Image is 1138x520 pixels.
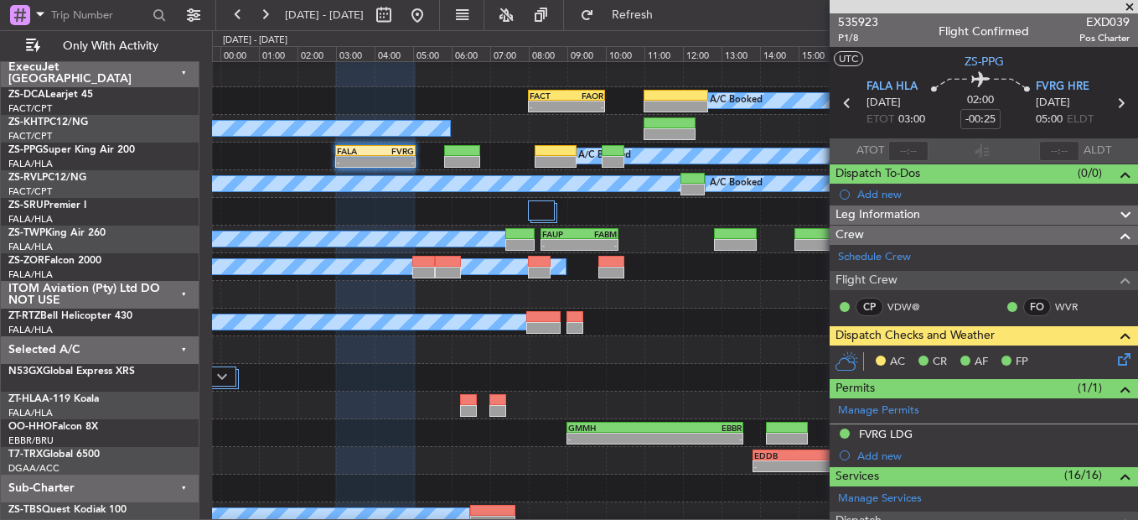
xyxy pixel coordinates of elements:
[857,449,1130,463] div: Add new
[8,407,53,419] a: FALA/HLA
[220,46,259,61] div: 00:00
[8,394,99,404] a: ZT-HLAA-119 Koala
[722,46,760,61] div: 13:00
[8,422,98,432] a: OO-HHOFalcon 8X
[967,92,994,109] span: 02:00
[8,422,52,432] span: OO-HHO
[51,3,147,28] input: Trip Number
[835,379,875,398] span: Permits
[939,23,1029,40] div: Flight Confirmed
[8,102,52,115] a: FACT/CPT
[8,268,53,281] a: FALA/HLA
[644,46,683,61] div: 11:00
[888,141,929,161] input: --:--
[542,229,579,239] div: FAUP
[597,9,668,21] span: Refresh
[542,240,579,250] div: -
[1036,112,1063,128] span: 05:00
[8,367,43,377] span: N53GX
[413,46,452,61] div: 05:00
[8,462,59,475] a: DGAA/ACC
[1067,112,1094,128] span: ELDT
[834,51,863,66] button: UTC
[1036,95,1070,112] span: [DATE]
[866,79,918,96] span: FALA HLA
[567,46,606,61] div: 09:00
[566,101,603,112] div: -
[490,46,529,61] div: 07:00
[580,229,617,239] div: FABM
[568,423,655,433] div: GMMH
[8,158,53,170] a: FALA/HLA
[336,46,375,61] div: 03:00
[835,205,920,225] span: Leg Information
[8,505,127,515] a: ZS-TBSQuest Kodiak 100
[8,117,44,127] span: ZS-KHT
[8,228,106,238] a: ZS-TWPKing Air 260
[8,367,135,377] a: N53GXGlobal Express XRS
[8,256,101,266] a: ZS-ZORFalcon 2000
[965,53,1004,70] span: ZS-PPG
[375,46,413,61] div: 04:00
[683,46,722,61] div: 12:00
[1064,466,1102,484] span: (16/16)
[259,46,297,61] div: 01:00
[838,31,878,45] span: P1/8
[760,46,799,61] div: 14:00
[337,157,375,167] div: -
[8,505,42,515] span: ZS-TBS
[1036,79,1089,96] span: FVRG HRE
[223,34,287,48] div: [DATE] - [DATE]
[8,145,135,155] a: ZS-PPGSuper King Air 200
[1079,13,1130,31] span: EXD039
[8,256,44,266] span: ZS-ZOR
[933,354,947,371] span: CR
[452,46,490,61] div: 06:00
[8,311,132,321] a: ZT-RTZBell Helicopter 430
[8,117,88,127] a: ZS-KHTPC12/NG
[8,324,53,336] a: FALA/HLA
[8,394,42,404] span: ZT-HLA
[859,427,913,441] div: FVRG LDG
[856,298,883,316] div: CP
[8,213,53,226] a: FALA/HLA
[710,171,763,196] div: A/C Booked
[835,326,995,346] span: Dispatch Checks and Weather
[866,112,894,128] span: ETOT
[838,491,922,507] a: Manage Services
[8,145,43,155] span: ZS-PPG
[856,143,884,159] span: ATOT
[606,46,644,61] div: 10:00
[8,90,93,100] a: ZS-DCALearjet 45
[285,8,364,23] span: [DATE] - [DATE]
[835,467,879,486] span: Services
[529,46,567,61] div: 08:00
[8,450,100,460] a: T7-TRXGlobal 6500
[375,157,414,167] div: -
[8,434,54,447] a: EBBR/BRU
[838,13,878,31] span: 535923
[8,200,86,211] a: ZS-SRUPremier I
[8,200,44,211] span: ZS-SRU
[754,450,883,460] div: EDDB
[838,249,911,266] a: Schedule Crew
[890,354,905,371] span: AC
[8,173,86,183] a: ZS-RVLPC12/NG
[8,130,52,143] a: FACT/CPT
[297,46,336,61] div: 02:00
[337,146,375,156] div: FALA
[8,185,52,198] a: FACT/CPT
[578,143,631,169] div: A/C Booked
[835,164,920,184] span: Dispatch To-Dos
[866,95,901,112] span: [DATE]
[655,434,742,444] div: -
[530,91,566,101] div: FACT
[835,226,864,245] span: Crew
[975,354,988,371] span: AF
[655,423,742,433] div: EBBR
[566,91,603,101] div: FAOR
[568,434,655,444] div: -
[799,46,837,61] div: 15:00
[1078,164,1102,182] span: (0/0)
[217,373,227,380] img: arrow-gray.svg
